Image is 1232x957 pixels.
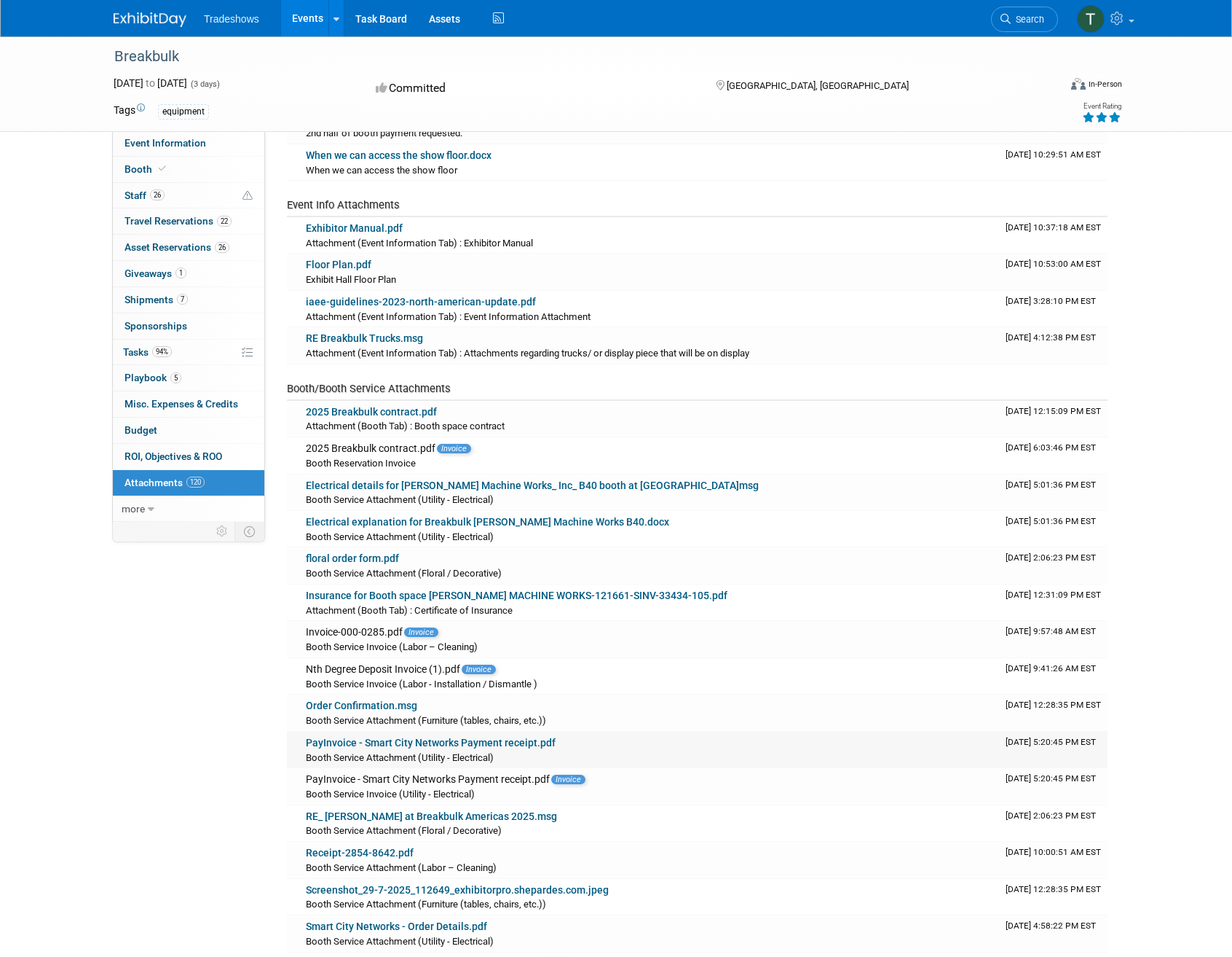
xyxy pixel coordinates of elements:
span: Booth Service Attachment (Labor – Cleaning) [306,862,497,873]
a: Tasks94% [113,340,264,365]
a: 2025 Breakbulk contract.pdf [306,406,437,418]
span: Upload Timestamp [1006,810,1096,821]
span: Tasks [123,346,172,358]
span: Misc. Expenses & Credits [125,398,238,410]
span: Booth Service Attachment (Utility - Electrical) [306,752,494,763]
a: Screenshot_29-7-2025_112649_exhibitorpro.shepardes.com.jpeg [306,884,609,896]
a: Budget [113,418,264,443]
td: Upload Timestamp [1000,842,1107,878]
a: ROI, Objectives & ROO [113,444,264,469]
span: 22 [217,216,232,227]
span: Attachment (Event Information Tab) : Event Information Attachment [306,311,591,322]
a: Misc. Expenses & Credits [113,391,264,417]
span: Booth Service Attachment (Utility - Electrical) [306,494,494,505]
span: more [122,503,145,515]
span: Booth Service Attachment (Floral / Decorative) [306,825,502,836]
span: Upload Timestamp [1006,737,1096,747]
a: Sponsorships [113,313,264,339]
a: Order Confirmation.msg [306,700,417,711]
a: Electrical details for [PERSON_NAME] Machine Works_ Inc_ B40 booth at [GEOGRAPHIC_DATA]msg [306,480,759,491]
a: Shipments7 [113,287,264,313]
span: Booth Service Attachment (Floral / Decorative) [306,568,502,579]
span: (3 days) [189,79,220,89]
span: ROI, Objectives & ROO [125,450,222,462]
span: 2nd half of booth payment requested. [306,128,462,138]
span: Upload Timestamp [1006,700,1101,710]
span: Asset Reservations [125,241,229,253]
span: 1 [175,267,186,278]
a: floral order form.pdf [306,552,399,564]
td: Upload Timestamp [1000,768,1107,805]
a: Travel Reservations22 [113,208,264,234]
td: Upload Timestamp [1000,658,1107,695]
a: iaee-guidelines-2023-north-american-update.pdf [306,296,536,308]
img: ExhibitDay [114,12,186,27]
a: Attachments120 [113,470,264,496]
div: PayInvoice - Smart City Networks Payment receipt.pdf [306,773,994,786]
span: Upload Timestamp [1006,259,1101,269]
span: Booth Reservation Invoice [306,458,416,469]
span: Upload Timestamp [1006,149,1101,160]
span: Upload Timestamp [1006,222,1101,233]
td: Upload Timestamp [1000,585,1107,621]
td: Upload Timestamp [1000,437,1107,474]
div: In-Person [1088,79,1122,90]
a: PayInvoice - Smart City Networks Payment receipt.pdf [306,737,556,749]
span: 120 [186,477,205,488]
div: Committed [371,76,693,101]
a: RE_ [PERSON_NAME] at Breakbulk Americas 2025.msg [306,810,557,822]
span: to [143,77,157,89]
span: Upload Timestamp [1006,516,1096,526]
div: Event Format [972,76,1122,98]
td: Upload Timestamp [1000,511,1107,547]
a: Insurance for Booth space [PERSON_NAME] MACHINE WORKS-121661-SINV-33434-105.pdf [306,590,727,601]
td: Upload Timestamp [1000,254,1107,290]
td: Upload Timestamp [1000,401,1107,437]
span: [DATE] [DATE] [114,77,187,89]
span: Giveaways [125,267,186,279]
span: Travel Reservations [125,215,232,227]
span: Search [1011,14,1044,25]
a: Event Information [113,130,264,156]
span: 26 [150,190,165,200]
span: Attachment (Booth Tab) : Certificate of Insurance [306,605,513,616]
a: more [113,496,264,522]
img: Format-Inperson.png [1071,78,1086,90]
td: Upload Timestamp [1000,547,1107,584]
td: Upload Timestamp [1000,879,1107,915]
a: RE Breakbulk Trucks.msg [306,332,423,344]
a: When we can access the show floor.docx [306,149,491,161]
span: Event Info Attachments [287,198,400,211]
span: Upload Timestamp [1006,663,1096,673]
span: Booth/Booth Service Attachments [287,382,451,395]
a: Exhibitor Manual.pdf [306,222,403,234]
div: Breakbulk [109,44,1036,70]
span: Upload Timestamp [1006,552,1096,563]
span: Booth Service Attachment (Furniture (tables, chairs, etc.)) [306,899,546,910]
span: Sponsorships [125,320,187,332]
div: Event Rating [1082,103,1121,110]
a: Giveaways1 [113,261,264,286]
td: Toggle Event Tabs [235,522,265,541]
td: Upload Timestamp [1000,291,1107,327]
span: [GEOGRAPHIC_DATA], [GEOGRAPHIC_DATA] [727,80,909,91]
span: Playbook [125,372,181,383]
span: Booth Service Attachment (Utility - Electrical) [306,936,494,947]
span: Upload Timestamp [1006,626,1096,636]
a: Asset Reservations26 [113,235,264,260]
td: Tags [114,103,145,120]
span: Attachment (Event Information Tab) : Attachments regarding trucks/ or display piece that will be ... [306,348,749,359]
div: Invoice-000-0285.pdf [306,626,994,639]
a: Receipt-2854-8642.pdf [306,847,414,859]
td: Upload Timestamp [1000,474,1107,511]
span: Budget [125,424,157,436]
span: Potential Scheduling Conflict -- at least one attendee is tagged in another overlapping event. [242,190,253,203]
span: 94% [152,346,172,357]
td: Upload Timestamp [1000,695,1107,731]
td: Upload Timestamp [1000,327,1107,364]
td: Personalize Event Tab Strip [210,522,235,541]
span: Tradeshows [204,13,259,25]
i: Booth reservation complete [159,165,166,173]
span: Shipments [125,294,188,305]
td: Upload Timestamp [1000,732,1107,768]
